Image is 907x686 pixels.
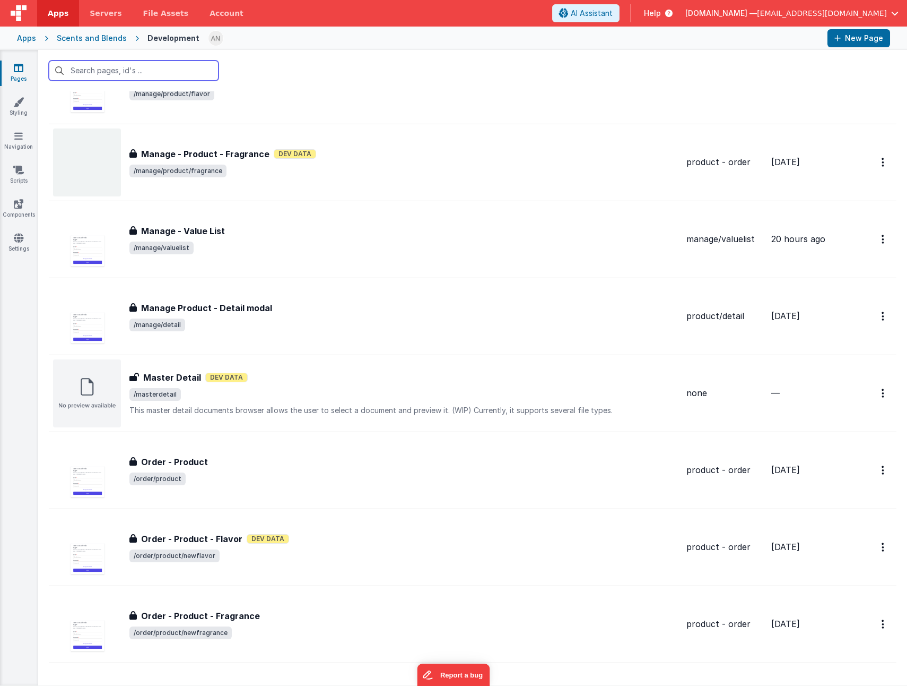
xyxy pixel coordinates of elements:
[129,388,181,401] span: /masterdetail
[417,664,490,686] iframe: Marker.io feedback button
[90,8,121,19] span: Servers
[875,459,892,481] button: Options
[644,8,661,19] span: Help
[686,233,763,245] div: manage/valuelist
[129,88,214,100] span: /manage/product/flavor
[552,4,620,22] button: AI Assistant
[686,310,763,322] div: product/detail
[827,29,890,47] button: New Page
[875,305,892,327] button: Options
[129,242,194,254] span: /manage/valuelist
[129,550,220,562] span: /order/product/newflavor
[129,473,186,485] span: /order/product
[875,228,892,250] button: Options
[771,619,800,629] span: [DATE]
[686,156,763,168] div: product - order
[17,33,36,44] div: Apps
[686,464,763,476] div: product - order
[141,456,208,468] h3: Order - Product
[875,151,892,173] button: Options
[875,613,892,635] button: Options
[208,31,223,46] img: 1ed2b4006576416bae4b007ab5b07290
[143,371,201,384] h3: Master Detail
[141,533,242,545] h3: Order - Product - Flavor
[771,234,825,244] span: 20 hours ago
[771,465,800,475] span: [DATE]
[141,302,272,314] h3: Manage Product - Detail modal
[685,8,757,19] span: [DOMAIN_NAME] —
[274,149,316,159] span: Dev Data
[129,319,185,331] span: /manage/detail
[771,542,800,552] span: [DATE]
[875,536,892,558] button: Options
[757,8,887,19] span: [EMAIL_ADDRESS][DOMAIN_NAME]
[129,165,226,177] span: /manage/product/fragrance
[49,61,219,81] input: Search pages, id's ...
[875,382,892,404] button: Options
[686,387,763,399] div: none
[141,148,269,160] h3: Manage - Product - Fragrance
[129,405,678,416] p: This master detail documents browser allows the user to select a document and preview it. (WIP) C...
[147,33,199,44] div: Development
[771,311,800,321] span: [DATE]
[685,8,899,19] button: [DOMAIN_NAME] — [EMAIL_ADDRESS][DOMAIN_NAME]
[247,534,289,544] span: Dev Data
[48,8,68,19] span: Apps
[686,541,763,553] div: product - order
[686,618,763,630] div: product - order
[571,8,613,19] span: AI Assistant
[771,388,780,398] span: —
[57,33,127,44] div: Scents and Blends
[143,8,189,19] span: File Assets
[141,610,260,622] h3: Order - Product - Fragrance
[141,225,225,237] h3: Manage - Value List
[771,157,800,167] span: [DATE]
[129,627,232,639] span: /order/product/newfragrance
[205,373,248,382] span: Dev Data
